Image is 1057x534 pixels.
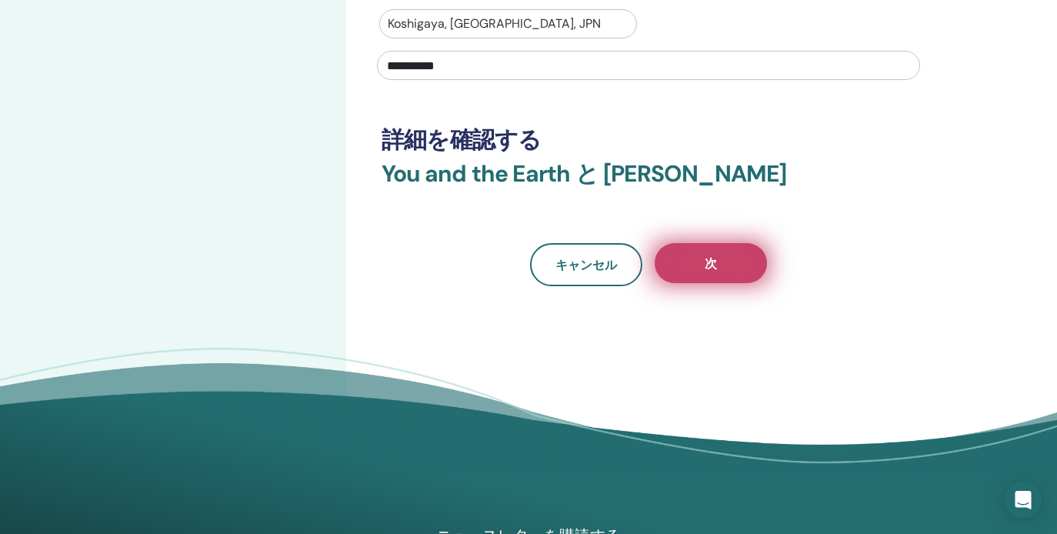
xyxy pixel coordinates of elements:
a: キャンセル [530,243,642,286]
div: Open Intercom Messenger [1005,482,1042,519]
h3: 詳細を確認する [382,126,915,154]
span: キャンセル [555,257,617,273]
button: 次 [655,243,767,283]
span: 次 [705,255,717,272]
h3: You and the Earth と [PERSON_NAME] [382,160,915,206]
